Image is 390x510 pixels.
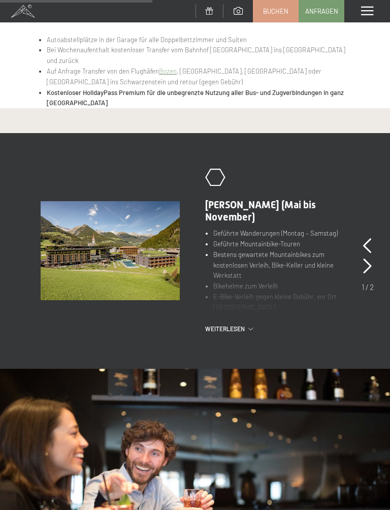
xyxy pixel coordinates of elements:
[263,7,288,16] span: Buchen
[205,199,316,223] span: [PERSON_NAME] (Mai bis November)
[362,282,365,292] span: 1
[41,201,180,300] img: Im Top-Hotel in Südtirol all inclusive urlauben
[47,88,344,107] strong: Kostenloser HolidayPass Premium für die unbegrenzte Nutzung aller Bus- und Zugverbindungen in gan...
[47,66,352,87] li: Auf Anfrage Transfer von den Flughäfen , [GEOGRAPHIC_DATA], [GEOGRAPHIC_DATA] oder [GEOGRAPHIC_DA...
[370,282,374,292] span: 2
[299,1,344,22] a: Anfragen
[305,7,338,16] span: Anfragen
[213,228,349,239] li: Geführte Wanderungen (Montag – Samstag)
[47,45,352,66] li: Bei Wochenaufenthalt kostenloser Transfer vom Bahnhof [GEOGRAPHIC_DATA] ins [GEOGRAPHIC_DATA] und...
[205,325,248,333] span: Weiterlesen
[159,67,177,75] a: Bozen
[366,282,369,292] span: /
[253,1,298,22] a: Buchen
[47,35,352,45] li: Autoabstellplätze in der Garage für alle Doppelbettzimmer und Suiten
[213,239,349,249] li: Geführte Mountainbike-Touren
